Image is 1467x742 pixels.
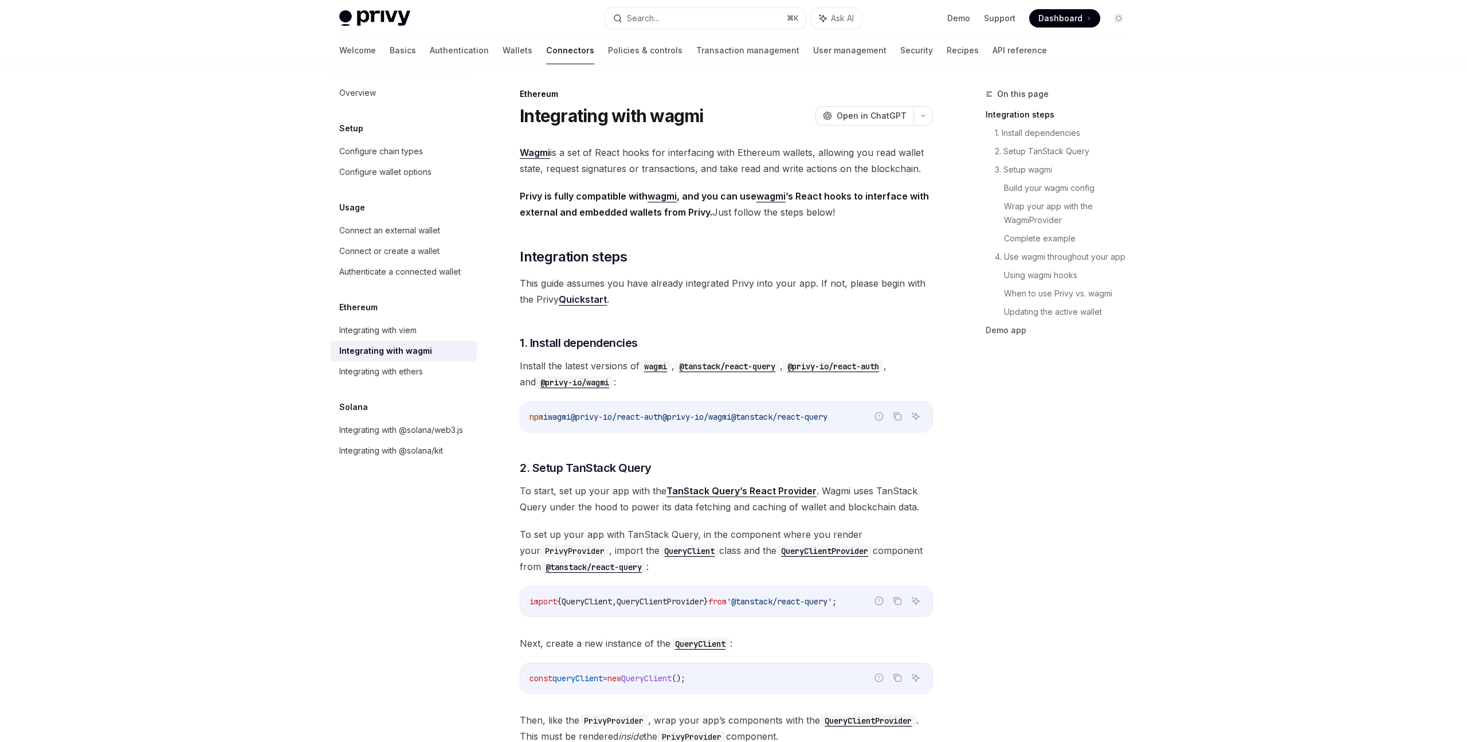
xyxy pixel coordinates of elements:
[815,106,913,126] button: Open in ChatGPT
[330,420,477,440] a: Integrating with @solana/web3.js
[339,400,368,414] h5: Solana
[541,561,646,572] a: @tanstack/react-query
[562,596,612,607] span: QueryClient
[1004,284,1137,303] a: When to use Privy vs. wagmi
[339,365,423,378] div: Integrating with ethers
[520,358,933,390] span: Install the latest versions of , , , and :
[618,731,644,742] em: inside
[579,714,648,727] code: PrivyProvider
[339,224,440,237] div: Connect an external wallet
[559,294,607,306] a: Quickstart
[1004,303,1137,321] a: Updating the active wallet
[670,638,730,649] a: QueryClient
[674,360,780,373] code: @tanstack/react-query
[648,190,677,202] a: wagmi
[520,147,550,159] a: Wagmi
[727,596,832,607] span: '@tanstack/react-query'
[390,37,416,64] a: Basics
[540,545,609,557] code: PrivyProvider
[674,360,780,372] a: @tanstack/react-query
[995,248,1137,266] a: 4. Use wagmi throughout your app
[330,440,477,461] a: Integrating with @solana/kit
[339,86,376,100] div: Overview
[776,545,873,556] a: QueryClientProvider
[520,526,933,575] span: To set up your app with TanStack Query, in the component where you render your , import the class...
[986,106,1137,124] a: Integration steps
[339,300,378,314] h5: Ethereum
[339,423,463,437] div: Integrating with @solana/web3.js
[546,37,594,64] a: Connectors
[984,13,1015,24] a: Support
[543,412,548,422] span: i
[908,409,923,424] button: Ask AI
[529,412,543,422] span: npm
[612,596,617,607] span: ,
[608,37,682,64] a: Policies & controls
[571,412,662,422] span: @privy-io/react-auth
[731,412,827,422] span: @tanstack/react-query
[339,145,423,158] div: Configure chain types
[908,670,923,685] button: Ask AI
[330,361,477,382] a: Integrating with ethers
[339,265,461,279] div: Authenticate a connected wallet
[1109,9,1128,28] button: Toggle dark mode
[995,124,1137,142] a: 1. Install dependencies
[339,37,376,64] a: Welcome
[330,320,477,341] a: Integrating with viem
[783,360,884,372] a: @privy-io/react-auth
[603,673,607,684] span: =
[672,673,685,684] span: ();
[536,376,614,389] code: @privy-io/wagmi
[339,122,363,135] h5: Setup
[872,409,887,424] button: Report incorrect code
[552,673,603,684] span: queryClient
[617,596,704,607] span: QueryClientProvider
[696,37,799,64] a: Transaction management
[557,596,562,607] span: {
[430,37,489,64] a: Authentication
[339,165,432,179] div: Configure wallet options
[993,37,1047,64] a: API reference
[520,106,704,126] h1: Integrating with wagmi
[787,14,799,23] span: ⌘ K
[607,673,621,684] span: new
[541,561,646,573] code: @tanstack/react-query
[536,376,614,388] a: @privy-io/wagmi
[520,275,933,307] span: This guide assumes you have already integrated Privy into your app. If not, please begin with the...
[832,596,837,607] span: ;
[339,244,440,258] div: Connect or create a wallet
[660,545,719,556] a: QueryClient
[503,37,532,64] a: Wallets
[997,87,1049,101] span: On this page
[1004,266,1137,284] a: Using wagmi hooks
[339,344,432,358] div: Integrating with wagmi
[1029,9,1100,28] a: Dashboard
[890,409,905,424] button: Copy the contents from the code block
[330,261,477,282] a: Authenticate a connected wallet
[820,714,916,727] code: QueryClientProvider
[813,37,887,64] a: User management
[820,714,916,726] a: QueryClientProvider
[339,10,410,26] img: light logo
[520,145,933,177] span: is a set of React hooks for interfacing with Ethereum wallets, allowing you read wallet state, re...
[662,412,731,422] span: @privy-io/wagmi
[986,321,1137,339] a: Demo app
[520,460,652,476] span: 2. Setup TanStack Query
[890,670,905,685] button: Copy the contents from the code block
[330,341,477,361] a: Integrating with wagmi
[908,593,923,608] button: Ask AI
[548,412,571,422] span: wagmi
[520,188,933,220] span: Just follow the steps below!
[330,220,477,241] a: Connect an external wallet
[872,593,887,608] button: Report incorrect code
[339,201,365,214] h5: Usage
[704,596,708,607] span: }
[670,638,730,650] code: QueryClient
[756,190,786,202] a: wagmi
[776,545,873,557] code: QueryClientProvider
[1004,179,1137,197] a: Build your wagmi config
[872,670,887,685] button: Report incorrect code
[660,545,719,557] code: QueryClient
[339,323,417,337] div: Integrating with viem
[520,483,933,515] span: To start, set up your app with the . Wagmi uses TanStack Query under the hood to power its data f...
